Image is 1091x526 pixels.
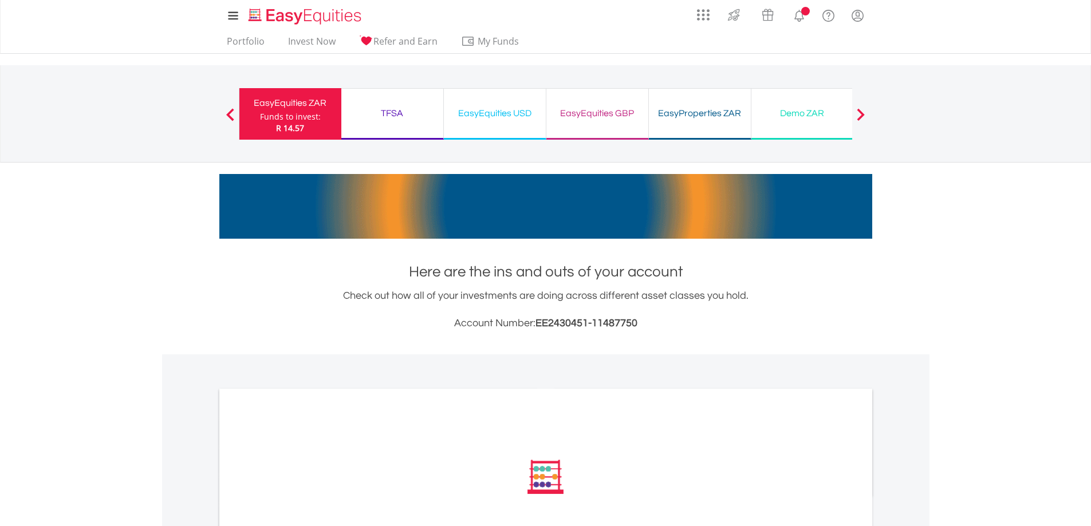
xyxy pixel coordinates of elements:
div: EasyEquities USD [451,105,539,121]
a: Home page [244,3,366,26]
a: AppsGrid [690,3,717,21]
button: Next [849,114,872,125]
h3: Account Number: [219,315,872,331]
span: My Funds [461,34,536,49]
a: Notifications [785,3,814,26]
span: R 14.57 [276,122,304,133]
span: Refer and Earn [373,35,438,48]
img: vouchers-v2.svg [758,6,777,24]
img: EasyMortage Promotion Banner [219,174,872,239]
div: Demo ZAR [758,105,846,121]
a: Portfolio [222,35,269,53]
a: My Profile [843,3,872,28]
a: Invest Now [283,35,340,53]
div: EasyEquities ZAR [246,95,334,111]
div: EasyProperties ZAR [656,105,744,121]
img: EasyEquities_Logo.png [246,7,366,26]
h1: Here are the ins and outs of your account [219,262,872,282]
div: EasyEquities GBP [553,105,641,121]
div: Check out how all of your investments are doing across different asset classes you hold. [219,288,872,331]
a: FAQ's and Support [814,3,843,26]
img: grid-menu-icon.svg [697,9,710,21]
a: Vouchers [751,3,785,24]
button: Previous [219,114,242,125]
img: thrive-v2.svg [724,6,743,24]
a: Refer and Earn [355,35,442,53]
div: TFSA [348,105,436,121]
span: EE2430451-11487750 [535,318,637,329]
div: Funds to invest: [260,111,321,122]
